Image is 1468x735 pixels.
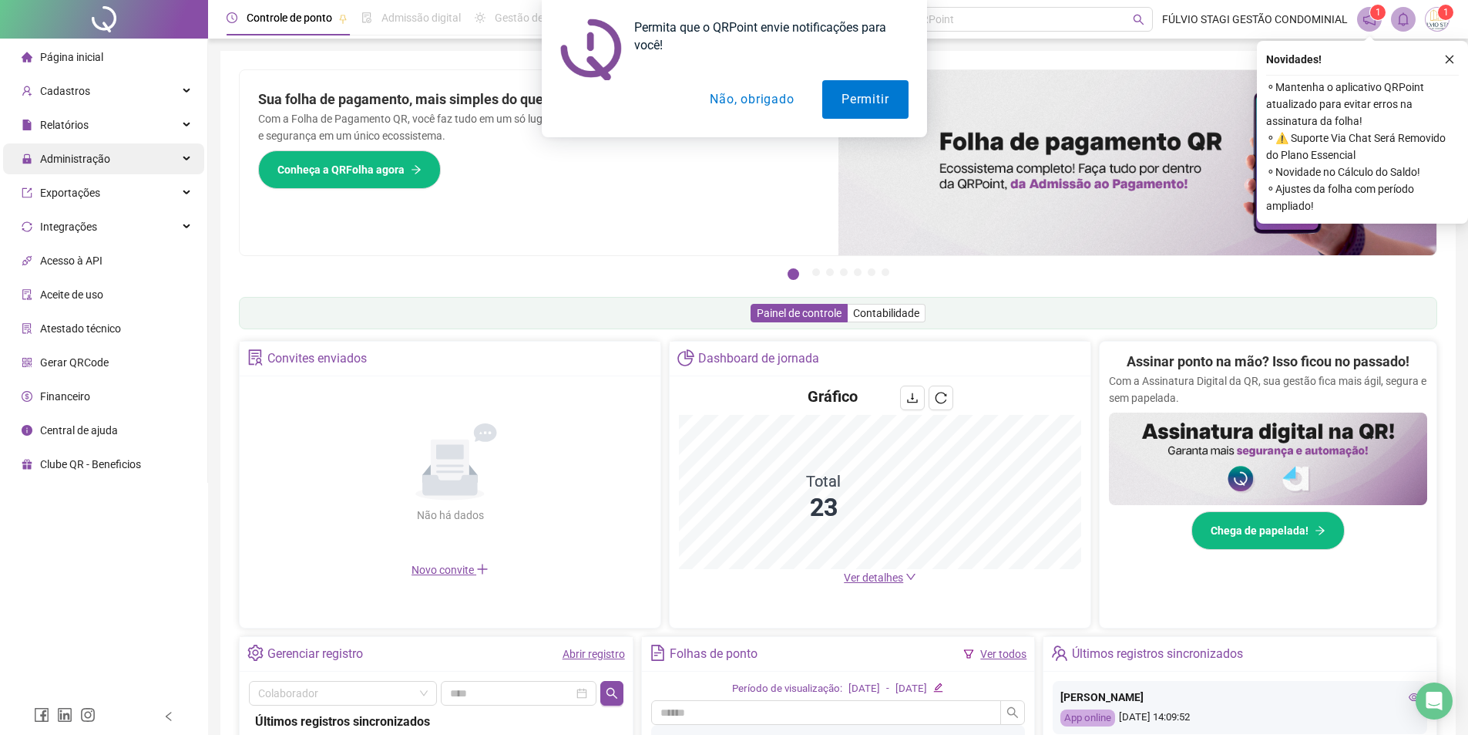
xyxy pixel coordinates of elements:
div: Últimos registros sincronizados [255,712,617,731]
span: left [163,711,174,722]
a: Ver todos [980,648,1026,660]
span: linkedin [57,707,72,723]
span: Ver detalhes [844,571,903,584]
span: api [22,255,32,266]
span: Clube QR - Beneficios [40,458,141,470]
div: Não há dados [379,507,521,524]
span: Central de ajuda [40,424,118,437]
span: ⚬ ⚠️ Suporte Via Chat Será Removido do Plano Essencial [1266,130,1459,164]
img: banner%2F02c71560-61a6-44d4-94b9-c8ab97240462.png [1109,413,1427,505]
span: Aceite de uso [40,288,103,301]
span: Painel de controle [757,307,841,319]
button: 2 [812,268,820,276]
span: plus [476,563,489,575]
span: edit [933,683,943,693]
span: Administração [40,153,110,165]
span: Integrações [40,221,97,233]
div: [DATE] [848,681,880,697]
span: gift [22,459,32,470]
div: Período de visualização: [732,681,842,697]
span: eye [1409,692,1419,703]
button: Permitir [822,80,908,119]
span: solution [22,323,32,334]
div: Últimos registros sincronizados [1072,641,1243,667]
span: team [1051,645,1067,661]
span: Acesso à API [40,255,102,267]
div: Open Intercom Messenger [1416,683,1453,720]
div: App online [1060,710,1115,727]
span: audit [22,289,32,300]
img: banner%2F8d14a306-6205-4263-8e5b-06e9a85ad873.png [838,70,1437,255]
span: export [22,187,32,198]
span: search [606,687,618,700]
span: file-text [650,645,666,661]
span: lock [22,153,32,164]
span: Gerar QRCode [40,356,109,369]
button: 7 [882,268,889,276]
span: ⚬ Novidade no Cálculo do Saldo! [1266,164,1459,180]
button: 3 [826,268,834,276]
span: arrow-right [1315,525,1325,536]
span: Contabilidade [853,307,919,319]
span: pie-chart [677,349,694,366]
span: reload [935,392,947,404]
div: Gerenciar registro [267,641,363,667]
span: Chega de papelada! [1211,522,1308,539]
div: [DATE] 14:09:52 [1060,710,1419,727]
img: notification icon [560,19,622,80]
span: Conheça a QRFolha agora [277,161,405,178]
span: ⚬ Ajustes da folha com período ampliado! [1266,180,1459,214]
h2: Assinar ponto na mão? Isso ficou no passado! [1127,351,1409,373]
span: Financeiro [40,390,90,403]
button: 5 [854,268,862,276]
span: instagram [80,707,96,723]
a: Ver detalhes down [844,571,916,584]
span: arrow-right [411,164,422,175]
button: 1 [788,268,799,280]
span: info-circle [22,425,32,436]
h4: Gráfico [808,386,858,407]
span: download [906,392,919,404]
a: Abrir registro [563,648,625,660]
span: solution [247,349,264,366]
button: 6 [868,268,875,276]
div: [PERSON_NAME] [1060,689,1419,706]
div: Dashboard de jornada [698,346,819,372]
div: Permita que o QRPoint envie notificações para você! [622,19,909,54]
span: Exportações [40,187,100,199]
span: Atestado técnico [40,322,121,335]
div: Folhas de ponto [670,641,758,667]
div: - [886,681,889,697]
button: Não, obrigado [690,80,813,119]
span: sync [22,221,32,232]
span: down [905,571,916,582]
span: setting [247,645,264,661]
div: Convites enviados [267,346,367,372]
button: Chega de papelada! [1191,511,1345,550]
span: dollar [22,391,32,402]
span: search [1006,706,1019,719]
p: Com a Assinatura Digital da QR, sua gestão fica mais ágil, segura e sem papelada. [1109,373,1427,406]
span: Novo convite [412,564,489,576]
button: 4 [840,268,848,276]
div: [DATE] [895,681,927,697]
button: Conheça a QRFolha agora [258,150,441,189]
span: qrcode [22,357,32,368]
span: facebook [34,707,49,723]
span: filter [963,649,974,659]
